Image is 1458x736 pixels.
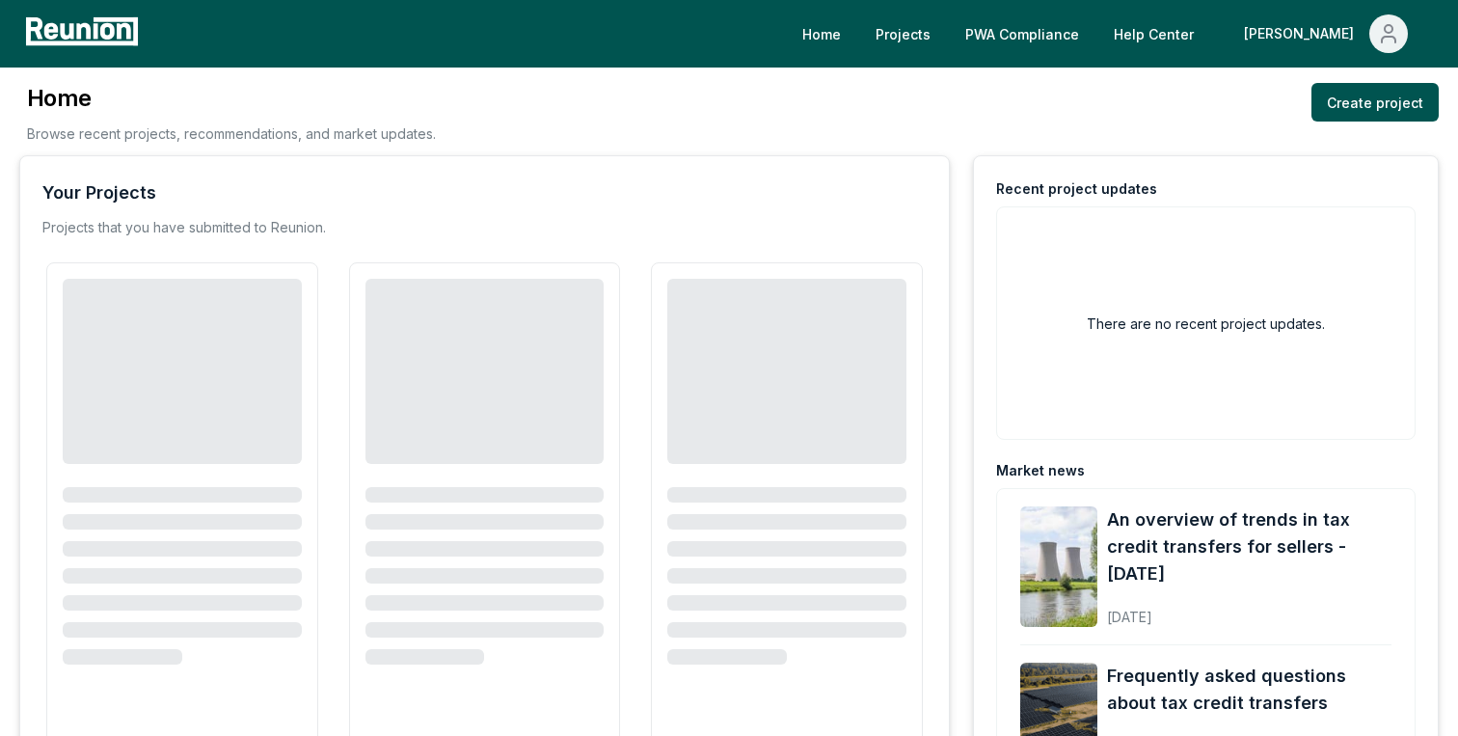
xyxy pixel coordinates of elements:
[1244,14,1362,53] div: [PERSON_NAME]
[27,83,436,114] h3: Home
[996,179,1157,199] div: Recent project updates
[787,14,1439,53] nav: Main
[1311,83,1439,122] a: Create project
[787,14,856,53] a: Home
[996,461,1085,480] div: Market news
[1098,14,1209,53] a: Help Center
[42,218,326,237] p: Projects that you have submitted to Reunion.
[1107,593,1391,627] div: [DATE]
[42,179,156,206] div: Your Projects
[860,14,946,53] a: Projects
[1228,14,1423,53] button: [PERSON_NAME]
[1020,506,1097,627] img: An overview of trends in tax credit transfers for sellers - October 2025
[1107,506,1391,587] a: An overview of trends in tax credit transfers for sellers - [DATE]
[1107,663,1391,717] a: Frequently asked questions about tax credit transfers
[27,123,436,144] p: Browse recent projects, recommendations, and market updates.
[1087,313,1325,334] h2: There are no recent project updates.
[950,14,1094,53] a: PWA Compliance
